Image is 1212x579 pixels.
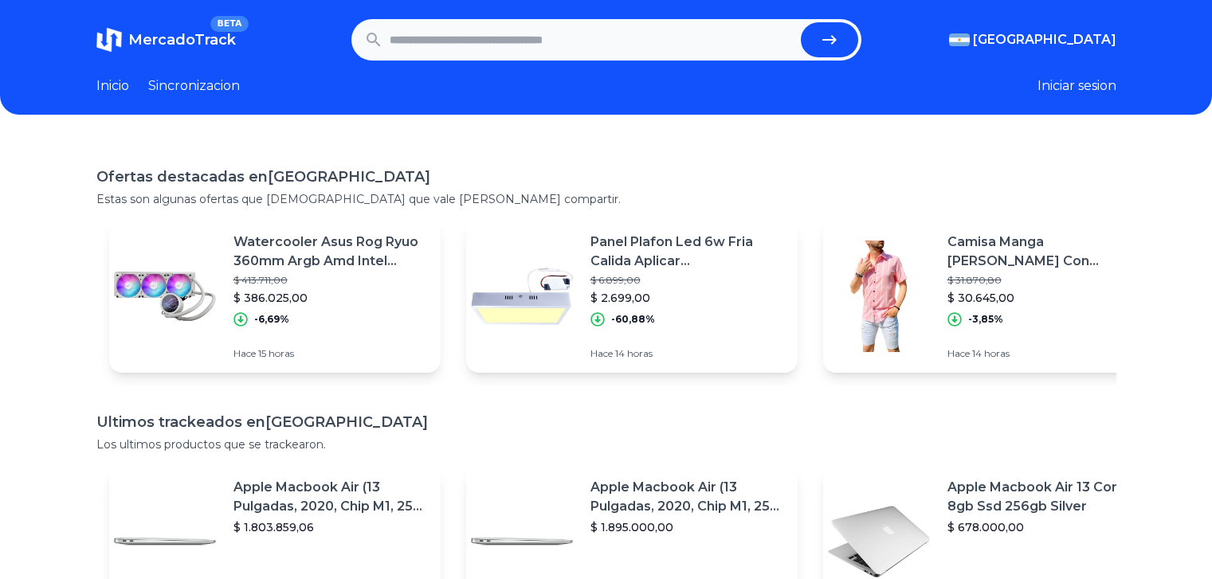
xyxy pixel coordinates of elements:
p: -60,88% [611,313,655,326]
span: [GEOGRAPHIC_DATA] [973,30,1116,49]
h1: Ultimos trackeados en [GEOGRAPHIC_DATA] [96,411,1116,433]
button: Iniciar sesion [1037,76,1116,96]
p: Apple Macbook Air (13 Pulgadas, 2020, Chip M1, 256 Gb De Ssd, 8 Gb De Ram) - Plata [590,478,785,516]
a: Featured imageWatercooler Asus Rog Ryuo 360mm Argb Amd Intel [PERSON_NAME]$ 413.711,00$ 386.025,0... [109,220,441,373]
a: Sincronizacion [148,76,240,96]
p: Panel Plafon Led 6w Fria Calida Aplicar [PERSON_NAME] Exterior [590,233,785,271]
span: BETA [210,16,248,32]
p: $ 31.870,80 [947,274,1142,287]
p: Hace 14 horas [590,347,785,360]
p: Los ultimos productos que se trackearon. [96,436,1116,452]
p: $ 30.645,00 [947,290,1142,306]
img: Featured image [466,241,578,352]
p: $ 1.803.859,06 [233,519,428,535]
p: Watercooler Asus Rog Ryuo 360mm Argb Amd Intel [PERSON_NAME] [233,233,428,271]
p: -6,69% [254,313,289,326]
p: $ 413.711,00 [233,274,428,287]
p: $ 678.000,00 [947,519,1142,535]
h1: Ofertas destacadas en [GEOGRAPHIC_DATA] [96,166,1116,188]
p: Camisa Manga [PERSON_NAME] Con [PERSON_NAME] Hombre Tendencia Colores! [947,233,1142,271]
img: MercadoTrack [96,27,122,53]
a: Featured imagePanel Plafon Led 6w Fria Calida Aplicar [PERSON_NAME] Exterior$ 6.899,00$ 2.699,00-... [466,220,798,373]
span: MercadoTrack [128,31,236,49]
p: Hace 14 horas [947,347,1142,360]
a: MercadoTrackBETA [96,27,236,53]
img: Featured image [823,241,935,352]
img: Featured image [109,241,221,352]
p: $ 386.025,00 [233,290,428,306]
a: Featured imageCamisa Manga [PERSON_NAME] Con [PERSON_NAME] Hombre Tendencia Colores!$ 31.870,80$ ... [823,220,1155,373]
p: Hace 15 horas [233,347,428,360]
p: -3,85% [968,313,1003,326]
p: Apple Macbook Air (13 Pulgadas, 2020, Chip M1, 256 Gb De Ssd, 8 Gb De Ram) - Plata [233,478,428,516]
p: $ 1.895.000,00 [590,519,785,535]
img: Argentina [949,33,970,46]
button: [GEOGRAPHIC_DATA] [949,30,1116,49]
p: $ 6.899,00 [590,274,785,287]
p: Apple Macbook Air 13 Core I5 8gb Ssd 256gb Silver [947,478,1142,516]
p: Estas son algunas ofertas que [DEMOGRAPHIC_DATA] que vale [PERSON_NAME] compartir. [96,191,1116,207]
p: $ 2.699,00 [590,290,785,306]
a: Inicio [96,76,129,96]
